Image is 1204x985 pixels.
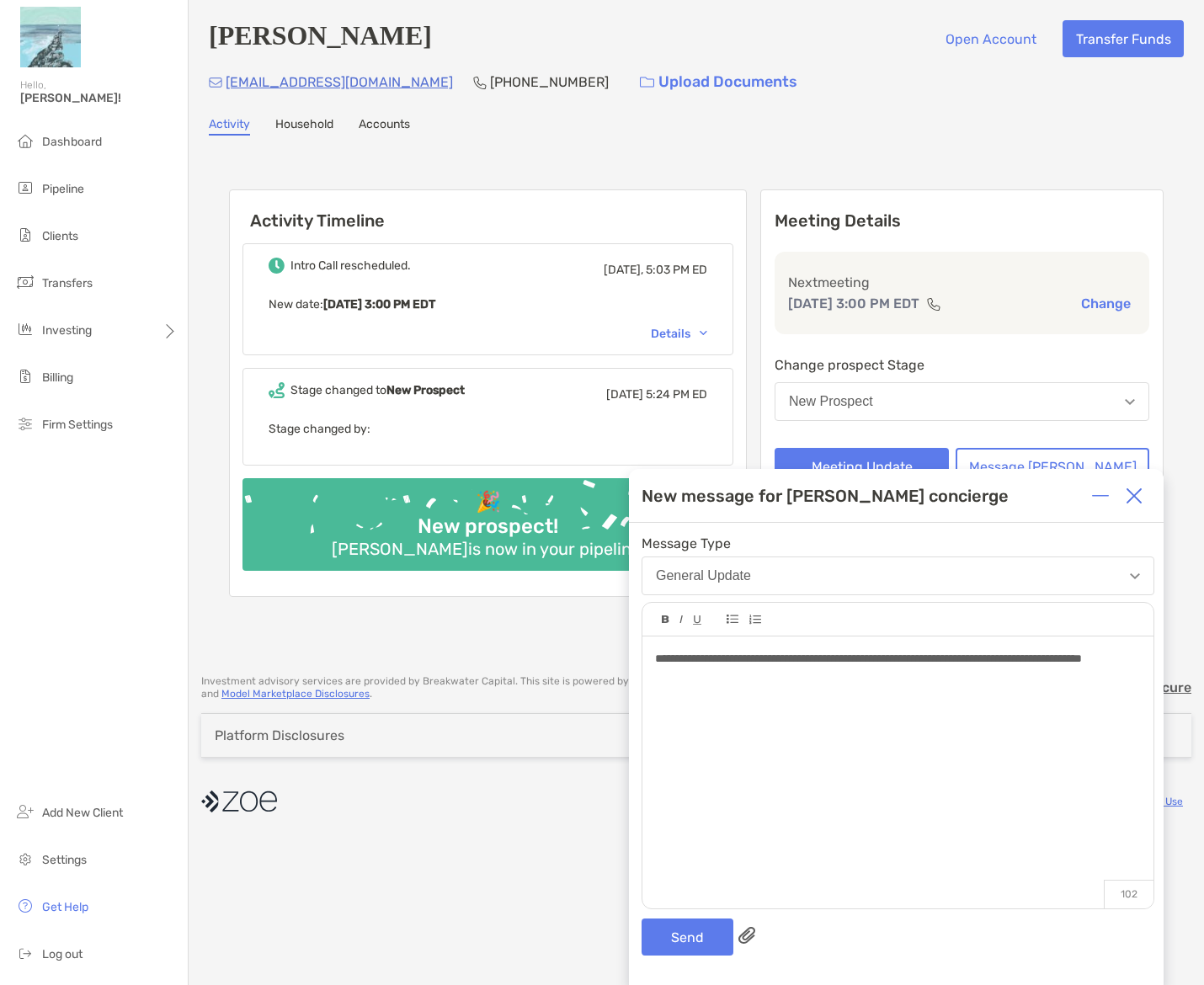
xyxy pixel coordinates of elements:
[15,319,35,339] img: investing icon
[1130,573,1140,579] img: Open dropdown arrow
[359,117,410,136] a: Accounts
[679,615,683,624] img: Editor control icon
[275,117,333,136] a: Household
[775,448,949,485] button: Meeting Update
[926,297,941,311] img: communication type
[209,117,250,136] a: Activity
[201,783,277,821] img: company logo
[15,272,35,292] img: transfers icon
[209,77,222,88] img: Email Icon
[646,387,707,402] span: 5:24 PM ED
[15,849,35,869] img: settings icon
[642,918,733,956] button: Send
[15,130,35,151] img: dashboard icon
[290,383,465,397] div: Stage changed to
[1063,20,1184,57] button: Transfer Funds
[230,190,746,231] h6: Activity Timeline
[42,323,92,338] span: Investing
[606,387,643,402] span: [DATE]
[386,383,465,397] b: New Prospect
[325,539,652,559] div: [PERSON_NAME] is now in your pipeline.
[323,297,435,311] b: [DATE] 3:00 PM EDT
[269,294,707,315] p: New date :
[15,178,35,198] img: pipeline icon
[15,896,35,916] img: get-help icon
[1104,880,1153,908] p: 102
[1126,487,1143,504] img: Close
[646,263,707,277] span: 5:03 PM ED
[15,413,35,434] img: firm-settings icon
[642,535,1154,551] span: Message Type
[269,382,285,398] img: Event icon
[656,568,751,583] div: General Update
[42,229,78,243] span: Clients
[956,448,1149,485] button: Message [PERSON_NAME]
[20,91,178,105] span: [PERSON_NAME]!
[42,135,102,149] span: Dashboard
[42,370,73,385] span: Billing
[789,394,873,409] div: New Prospect
[788,272,1136,293] p: Next meeting
[269,418,707,439] p: Stage changed by:
[604,263,643,277] span: [DATE],
[290,258,411,273] div: Intro Call rescheduled.
[749,615,761,625] img: Editor control icon
[20,7,81,67] img: Zoe Logo
[775,354,1149,375] p: Change prospect Stage
[775,382,1149,421] button: New Prospect
[42,418,113,432] span: Firm Settings
[42,900,88,914] span: Get Help
[15,801,35,822] img: add_new_client icon
[42,806,123,820] span: Add New Client
[640,77,654,88] img: button icon
[42,182,84,196] span: Pipeline
[642,556,1154,595] button: General Update
[42,853,87,867] span: Settings
[1125,399,1135,405] img: Open dropdown arrow
[932,20,1049,57] button: Open Account
[15,366,35,386] img: billing icon
[651,327,707,341] div: Details
[1076,295,1136,312] button: Change
[693,615,701,625] img: Editor control icon
[700,331,707,336] img: Chevron icon
[473,76,487,89] img: Phone Icon
[215,727,344,743] div: Platform Disclosures
[209,20,432,57] h4: [PERSON_NAME]
[411,514,565,539] div: New prospect!
[226,72,453,93] p: [EMAIL_ADDRESS][DOMAIN_NAME]
[727,615,738,624] img: Editor control icon
[629,64,808,100] a: Upload Documents
[1092,487,1109,504] img: Expand or collapse
[15,943,35,963] img: logout icon
[642,486,1009,506] div: New message for [PERSON_NAME] concierge
[788,293,919,314] p: [DATE] 3:00 PM EDT
[490,72,609,93] p: [PHONE_NUMBER]
[42,947,83,961] span: Log out
[738,927,755,944] img: paperclip attachments
[662,615,669,624] img: Editor control icon
[15,225,35,245] img: clients icon
[221,688,370,700] a: Model Marketplace Disclosures
[201,675,1003,700] p: Investment advisory services are provided by Breakwater Capital . This site is powered by Zoe Fin...
[469,490,508,514] div: 🎉
[269,258,285,274] img: Event icon
[775,210,1149,232] p: Meeting Details
[42,276,93,290] span: Transfers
